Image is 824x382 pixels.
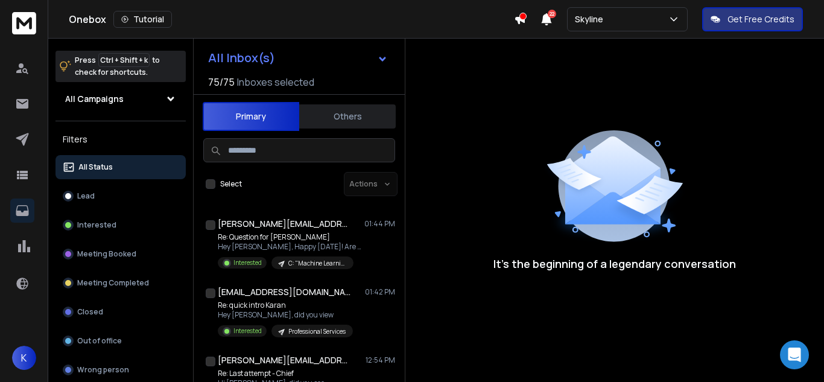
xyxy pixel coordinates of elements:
[220,179,242,189] label: Select
[702,7,803,31] button: Get Free Credits
[55,184,186,208] button: Lead
[365,287,395,297] p: 01:42 PM
[218,232,363,242] p: Re: Question for [PERSON_NAME]
[113,11,172,28] button: Tutorial
[98,53,150,67] span: Ctrl + Shift + k
[77,365,129,375] p: Wrong person
[218,218,350,230] h1: [PERSON_NAME][EMAIL_ADDRESS][PERSON_NAME][DOMAIN_NAME]
[237,75,314,89] h3: Inboxes selected
[65,93,124,105] h1: All Campaigns
[203,102,299,131] button: Primary
[77,307,103,317] p: Closed
[208,75,235,89] span: 75 / 75
[77,278,149,288] p: Meeting Completed
[364,219,395,229] p: 01:44 PM
[218,286,350,298] h1: [EMAIL_ADDRESS][DOMAIN_NAME]
[288,259,346,268] p: C: "Machine Learning" , "AI" | US/CA | CEO/FOUNDER/OWNER | 50-500
[288,327,346,336] p: Professional Services
[218,301,353,310] p: Re: quick intro Karan
[75,54,160,78] p: Press to check for shortcuts.
[218,310,353,320] p: Hey [PERSON_NAME], did you view
[727,13,794,25] p: Get Free Credits
[55,242,186,266] button: Meeting Booked
[77,220,116,230] p: Interested
[55,87,186,111] button: All Campaigns
[218,242,363,252] p: Hey [PERSON_NAME], Happy [DATE]! Are you
[548,10,556,18] span: 22
[780,340,809,369] div: Open Intercom Messenger
[233,258,262,267] p: Interested
[299,103,396,130] button: Others
[208,52,275,64] h1: All Inbox(s)
[78,162,113,172] p: All Status
[575,13,608,25] p: Skyline
[69,11,514,28] div: Onebox
[55,131,186,148] h3: Filters
[218,369,353,378] p: Re: Last attempt - Chief
[77,191,95,201] p: Lead
[55,329,186,353] button: Out of office
[55,155,186,179] button: All Status
[55,213,186,237] button: Interested
[218,354,350,366] h1: [PERSON_NAME][EMAIL_ADDRESS][DOMAIN_NAME]
[366,355,395,365] p: 12:54 PM
[12,346,36,370] button: K
[55,358,186,382] button: Wrong person
[55,271,186,295] button: Meeting Completed
[198,46,398,70] button: All Inbox(s)
[77,336,122,346] p: Out of office
[493,255,736,272] p: It’s the beginning of a legendary conversation
[55,300,186,324] button: Closed
[77,249,136,259] p: Meeting Booked
[233,326,262,336] p: Interested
